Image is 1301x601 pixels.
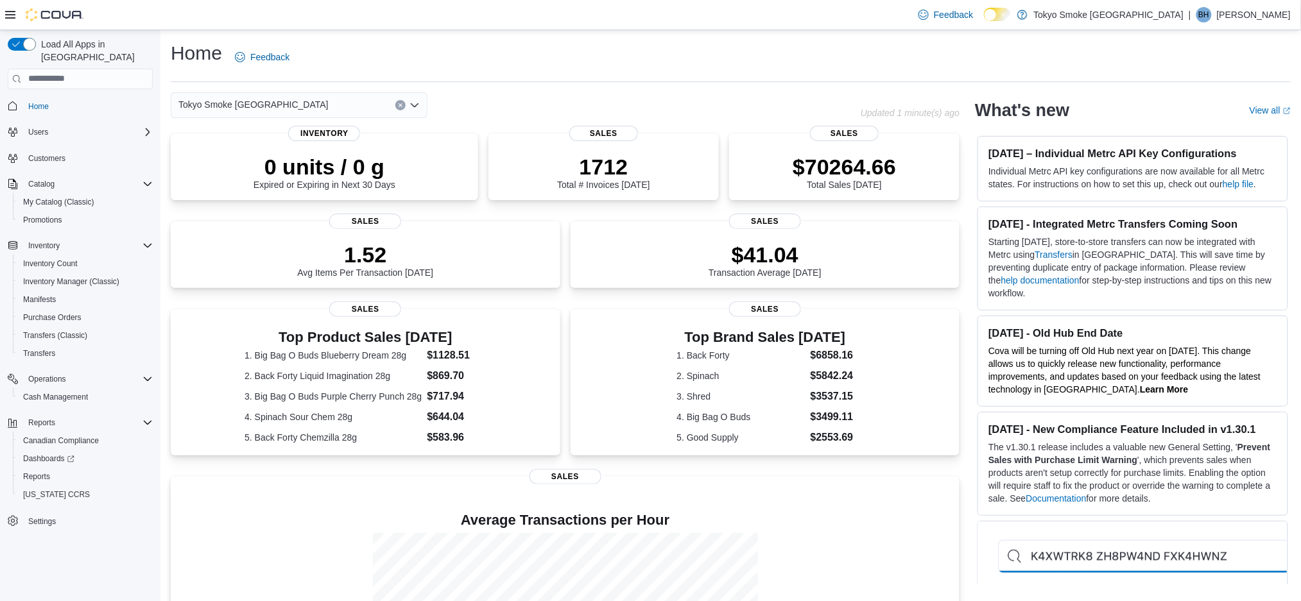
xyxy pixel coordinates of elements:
[569,126,639,141] span: Sales
[329,214,401,229] span: Sales
[18,274,153,289] span: Inventory Manager (Classic)
[427,368,486,384] dd: $869.70
[23,415,60,430] button: Reports
[13,326,158,344] button: Transfers (Classic)
[530,469,601,484] span: Sales
[23,392,88,402] span: Cash Management
[988,235,1277,300] p: Starting [DATE], store-to-store transfers can now be integrated with Metrc using in [GEOGRAPHIC_D...
[28,516,56,527] span: Settings
[28,418,55,428] span: Reports
[811,368,854,384] dd: $5842.24
[1196,7,1212,22] div: Becky Healy
[23,258,78,269] span: Inventory Count
[409,100,420,110] button: Open list of options
[557,154,650,190] div: Total # Invoices [DATE]
[13,468,158,486] button: Reports
[23,489,90,500] span: [US_STATE] CCRS
[254,154,395,190] div: Expired or Expiring in Next 30 Days
[245,369,422,382] dt: 2. Back Forty Liquid Imagination 28g
[18,346,153,361] span: Transfers
[13,450,158,468] a: Dashboards
[709,242,822,278] div: Transaction Average [DATE]
[23,98,153,114] span: Home
[729,301,801,317] span: Sales
[18,433,153,448] span: Canadian Compliance
[1223,179,1254,189] a: help file
[18,328,153,343] span: Transfers (Classic)
[988,442,1270,465] strong: Prevent Sales with Purchase Limit Warning
[3,511,158,530] button: Settings
[245,349,422,362] dt: 1. Big Bag O Buds Blueberry Dream 28g
[23,99,54,114] a: Home
[1199,7,1210,22] span: BH
[23,330,87,341] span: Transfers (Classic)
[676,390,805,403] dt: 3. Shred
[23,471,50,482] span: Reports
[18,212,67,228] a: Promotions
[729,214,801,229] span: Sales
[676,349,805,362] dt: 1. Back Forty
[23,238,153,253] span: Inventory
[23,371,153,387] span: Operations
[18,389,93,405] a: Cash Management
[23,371,71,387] button: Operations
[18,346,60,361] a: Transfers
[13,388,158,406] button: Cash Management
[245,411,422,423] dt: 4. Spinach Sour Chem 28g
[23,124,153,140] span: Users
[23,514,61,529] a: Settings
[28,179,55,189] span: Catalog
[297,242,433,267] p: 1.52
[23,238,65,253] button: Inventory
[171,40,222,66] h1: Home
[23,197,94,207] span: My Catalog (Classic)
[913,2,978,28] a: Feedback
[793,154,896,190] div: Total Sales [DATE]
[254,154,395,180] p: 0 units / 0 g
[984,21,985,22] span: Dark Mode
[1140,384,1188,394] a: Learn More
[23,150,153,166] span: Customers
[18,292,153,307] span: Manifests
[1035,250,1073,260] a: Transfers
[427,389,486,404] dd: $717.94
[23,176,153,192] span: Catalog
[28,127,48,137] span: Users
[810,126,879,141] span: Sales
[18,433,104,448] a: Canadian Compliance
[18,212,153,228] span: Promotions
[23,348,55,359] span: Transfers
[23,176,60,192] button: Catalog
[988,165,1277,190] p: Individual Metrc API key configurations are now available for all Metrc states. For instructions ...
[23,512,153,529] span: Settings
[934,8,973,21] span: Feedback
[18,469,55,484] a: Reports
[28,374,66,384] span: Operations
[709,242,822,267] p: $41.04
[28,241,60,251] span: Inventory
[811,389,854,404] dd: $3537.15
[3,370,158,388] button: Operations
[3,237,158,255] button: Inventory
[250,51,289,63] span: Feedback
[13,255,158,273] button: Inventory Count
[23,151,71,166] a: Customers
[427,430,486,445] dd: $583.96
[427,409,486,425] dd: $644.04
[230,44,295,70] a: Feedback
[988,346,1261,394] span: Cova will be turning off Old Hub next year on [DATE]. This change allows us to quickly release ne...
[13,273,158,291] button: Inventory Manager (Classic)
[18,256,153,271] span: Inventory Count
[23,215,62,225] span: Promotions
[3,175,158,193] button: Catalog
[13,193,158,211] button: My Catalog (Classic)
[13,344,158,362] button: Transfers
[18,328,92,343] a: Transfers (Classic)
[1250,105,1291,115] a: View allExternal link
[3,149,158,167] button: Customers
[26,8,83,21] img: Cova
[811,348,854,363] dd: $6858.16
[18,194,153,210] span: My Catalog (Classic)
[975,100,1069,121] h2: What's new
[18,310,87,325] a: Purchase Orders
